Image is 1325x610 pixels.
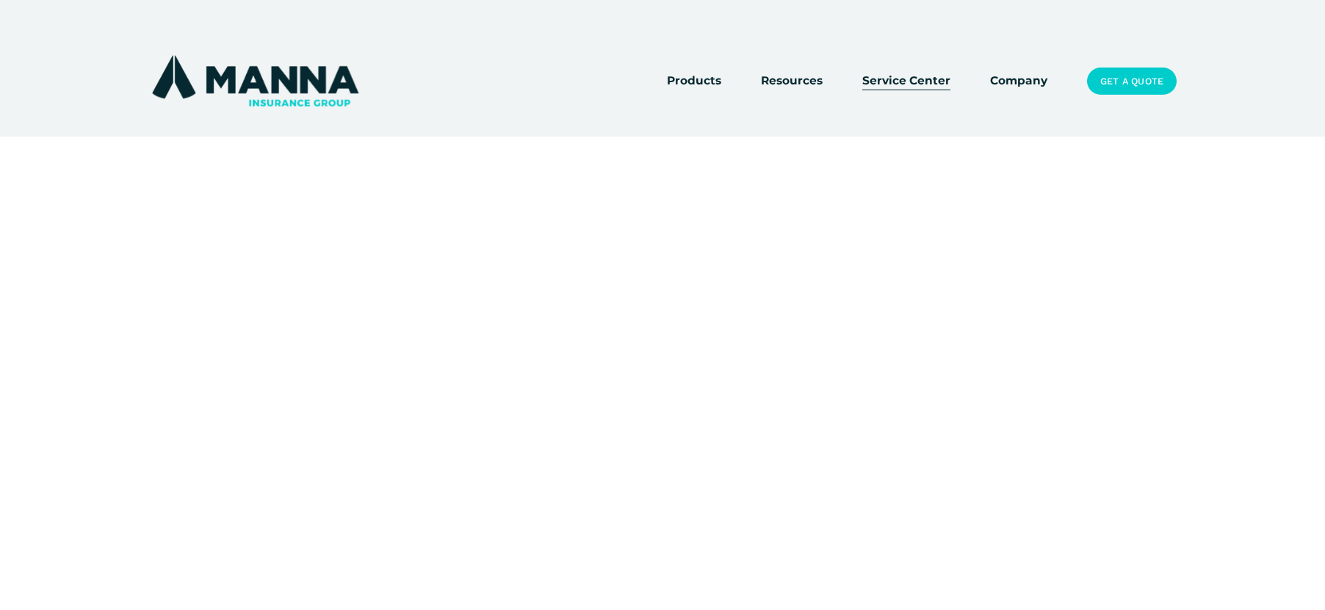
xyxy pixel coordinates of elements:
span: Products [667,72,721,90]
a: folder dropdown [761,71,823,92]
img: Manna Insurance Group [148,52,362,109]
a: Company [990,71,1047,92]
a: Get a Quote [1087,68,1177,95]
a: Service Center [862,71,950,92]
span: Resources [761,72,823,90]
a: folder dropdown [667,71,721,92]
